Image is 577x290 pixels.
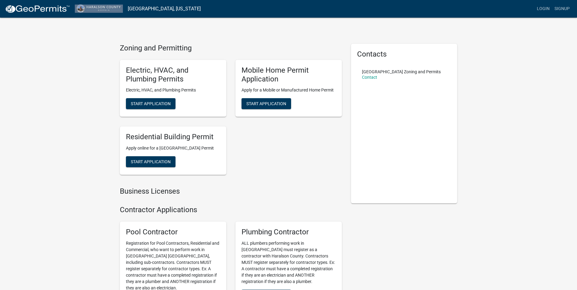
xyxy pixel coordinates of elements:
h5: Pool Contractor [126,228,220,236]
p: [GEOGRAPHIC_DATA] Zoning and Permits [362,70,441,74]
p: ALL plumbers performing work in [GEOGRAPHIC_DATA] must register as a contractor with Haralson Cou... [242,240,336,285]
h5: Electric, HVAC, and Plumbing Permits [126,66,220,84]
h5: Plumbing Contractor [242,228,336,236]
h5: Mobile Home Permit Application [242,66,336,84]
a: Signup [552,3,572,15]
h4: Business Licenses [120,187,342,196]
h5: Residential Building Permit [126,133,220,141]
button: Start Application [126,156,176,167]
a: [GEOGRAPHIC_DATA], [US_STATE] [128,4,201,14]
span: Start Application [246,101,286,106]
p: Electric, HVAC, and Plumbing Permits [126,87,220,93]
p: Apply online for a [GEOGRAPHIC_DATA] Permit [126,145,220,151]
button: Start Application [126,98,176,109]
p: Apply for a Mobile or Manufactured Home Permit [242,87,336,93]
span: Start Application [131,101,171,106]
button: Start Application [242,98,291,109]
a: Contact [362,75,377,80]
h5: Contacts [357,50,451,59]
h4: Contractor Applications [120,205,342,214]
img: Haralson County, Georgia [75,5,123,13]
a: Login [534,3,552,15]
span: Start Application [131,159,171,164]
h4: Zoning and Permitting [120,44,342,53]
